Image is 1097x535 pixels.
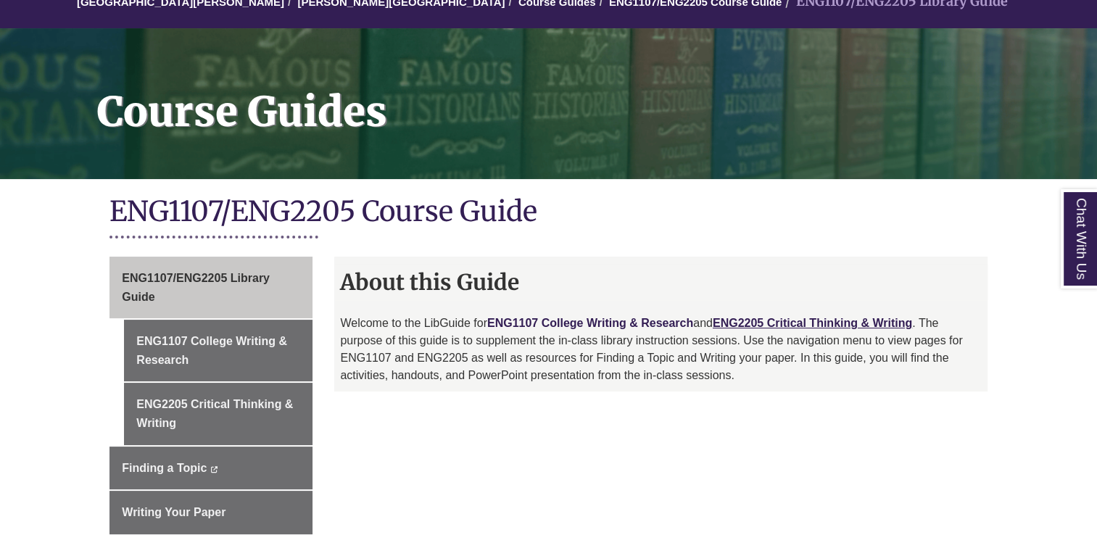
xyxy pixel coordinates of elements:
h2: About this Guide [334,264,987,300]
span: ENG1107/ENG2205 Library Guide [122,272,270,303]
span: Writing Your Paper [122,506,225,518]
i: This link opens in a new window [210,466,218,473]
a: Writing Your Paper [109,491,312,534]
a: ENG2205 Critical Thinking & Writing [713,317,912,329]
a: Finding a Topic [109,447,312,490]
h1: ENG1107/ENG2205 Course Guide [109,194,987,232]
a: ENG1107/ENG2205 Library Guide [109,257,312,318]
a: ENG2205 Critical Thinking & Writing [124,383,312,444]
a: ENG1107 College Writing & Research [124,320,312,381]
h1: Course Guides [81,28,1097,160]
span: Finding a Topic [122,462,207,474]
p: Welcome to the LibGuide for and . The purpose of this guide is to supplement the in-class library... [340,315,981,384]
a: ENG1107 College Writing & Research [487,317,693,329]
